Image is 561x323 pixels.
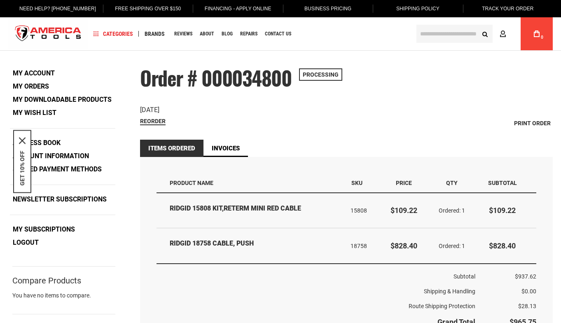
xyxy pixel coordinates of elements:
a: My Downloadable Products [10,94,115,106]
svg: close icon [19,138,26,144]
a: My Account [10,67,58,80]
span: Categories [93,31,133,37]
a: store logo [8,19,88,49]
a: My Orders [10,80,52,93]
a: Contact Us [261,28,295,40]
a: Repairs [236,28,261,40]
a: Reviews [171,28,196,40]
span: $109.22 [390,206,417,215]
a: 0 [529,17,545,50]
a: Brands [141,28,168,40]
a: Blog [218,28,236,40]
iframe: LiveChat chat widget [445,297,561,323]
td: 18758 [345,228,380,264]
span: $109.22 [489,206,516,215]
span: $0.00 [521,288,536,295]
div: You have no items to compare. [12,291,115,308]
span: Order # 000034800 [140,63,292,92]
span: Reorder [140,118,166,124]
strong: RIDGID 15808 KIT,RETERM MINI RED CABLE [170,204,339,213]
strong: My Orders [13,82,49,90]
a: Print Order [512,117,553,129]
span: Ordered [439,207,462,214]
a: My Wish List [10,107,59,119]
a: Categories [90,28,137,40]
a: Reorder [140,118,166,125]
span: Shipping Policy [396,6,439,12]
th: Price [380,173,428,193]
a: Address Book [10,137,63,149]
button: Close [19,138,26,144]
td: 15808 [345,193,380,228]
a: About [196,28,218,40]
a: Newsletter Subscriptions [10,193,110,206]
span: [DATE] [140,106,159,114]
span: Blog [222,31,233,36]
th: Product Name [157,173,345,193]
span: Repairs [240,31,257,36]
span: $937.62 [515,273,536,280]
a: Account Information [10,150,92,162]
span: 0 [541,35,543,40]
th: Qty [428,173,475,193]
a: My Subscriptions [10,223,78,236]
span: $828.40 [390,241,417,250]
strong: Compare Products [12,277,81,284]
span: Processing [299,68,342,81]
span: 1 [462,243,465,249]
th: Subtotal [157,264,475,284]
button: GET 10% OFF [19,151,26,186]
span: Brands [145,31,165,37]
a: Stored Payment Methods [10,163,105,176]
a: Invoices [203,140,248,157]
span: $828.40 [489,241,516,250]
img: America Tools [8,19,88,49]
span: About [200,31,214,36]
span: Ordered [439,243,462,249]
th: SKU [345,173,380,193]
a: Logout [10,236,42,249]
span: Print Order [514,120,551,126]
th: Shipping & Handling [157,284,475,299]
span: Reviews [174,31,192,36]
strong: Items Ordered [140,140,203,157]
button: Search [477,26,493,42]
span: Contact Us [265,31,291,36]
th: Route Shipping Protection [157,299,475,314]
strong: RIDGID 18758 CABLE, PUSH [170,239,339,248]
span: 1 [462,207,465,214]
th: Subtotal [475,173,536,193]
